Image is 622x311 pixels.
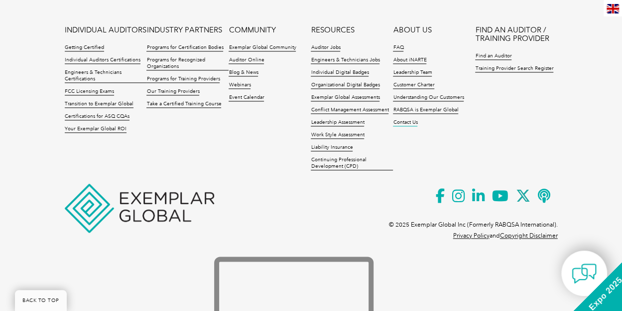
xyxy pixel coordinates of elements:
a: Privacy Policy [453,232,490,239]
a: Copyright Disclaimer [500,232,558,239]
a: Exemplar Global Community [229,44,296,51]
a: Individual Digital Badges [311,69,369,76]
a: Auditor Jobs [311,44,340,51]
a: Event Calendar [229,94,264,101]
a: Customer Charter [393,82,434,89]
a: Transition to Exemplar Global [65,101,133,108]
a: Engineers & Technicians Jobs [311,57,379,64]
a: About iNARTE [393,57,426,64]
a: Engineers & Technicians Certifications [65,69,147,83]
a: Your Exemplar Global ROI [65,126,126,133]
a: Leadership Team [393,69,432,76]
a: Programs for Recognized Organizations [146,57,229,70]
a: Training Provider Search Register [475,65,553,72]
a: BACK TO TOP [15,290,67,311]
a: Work Style Assessment [311,132,364,139]
a: Individual Auditors Certifications [65,57,140,64]
a: Liability Insurance [311,144,353,151]
a: Our Training Providers [146,88,199,95]
img: contact-chat.png [572,261,597,286]
a: Programs for Training Providers [146,76,220,83]
a: COMMUNITY [229,26,275,34]
a: Understanding Our Customers [393,94,464,101]
a: Getting Certified [65,44,104,51]
a: INDIVIDUAL AUDITORS [65,26,146,34]
a: Continuing Professional Development (CPD) [311,157,393,170]
p: © 2025 Exemplar Global Inc (Formerly RABQSA International). [389,219,558,230]
img: en [607,4,619,13]
a: Programs for Certification Bodies [146,44,223,51]
a: Organizational Digital Badges [311,82,379,89]
a: Leadership Assessment [311,119,364,126]
a: Certifications for ASQ CQAs [65,113,129,120]
a: Find an Auditor [475,53,511,60]
a: Conflict Management Assessment [311,107,388,114]
a: Auditor Online [229,57,264,64]
a: RESOURCES [311,26,354,34]
a: FCC Licensing Exams [65,88,114,95]
a: ABOUT US [393,26,431,34]
a: RABQSA is Exemplar Global [393,107,458,114]
a: Blog & News [229,69,258,76]
a: FAQ [393,44,403,51]
a: Contact Us [393,119,417,126]
a: Exemplar Global Assessments [311,94,379,101]
img: Exemplar Global [65,184,214,233]
a: INDUSTRY PARTNERS [146,26,222,34]
p: and [453,230,558,241]
a: Webinars [229,82,250,89]
a: Take a Certified Training Course [146,101,221,108]
a: FIND AN AUDITOR / TRAINING PROVIDER [475,26,557,43]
